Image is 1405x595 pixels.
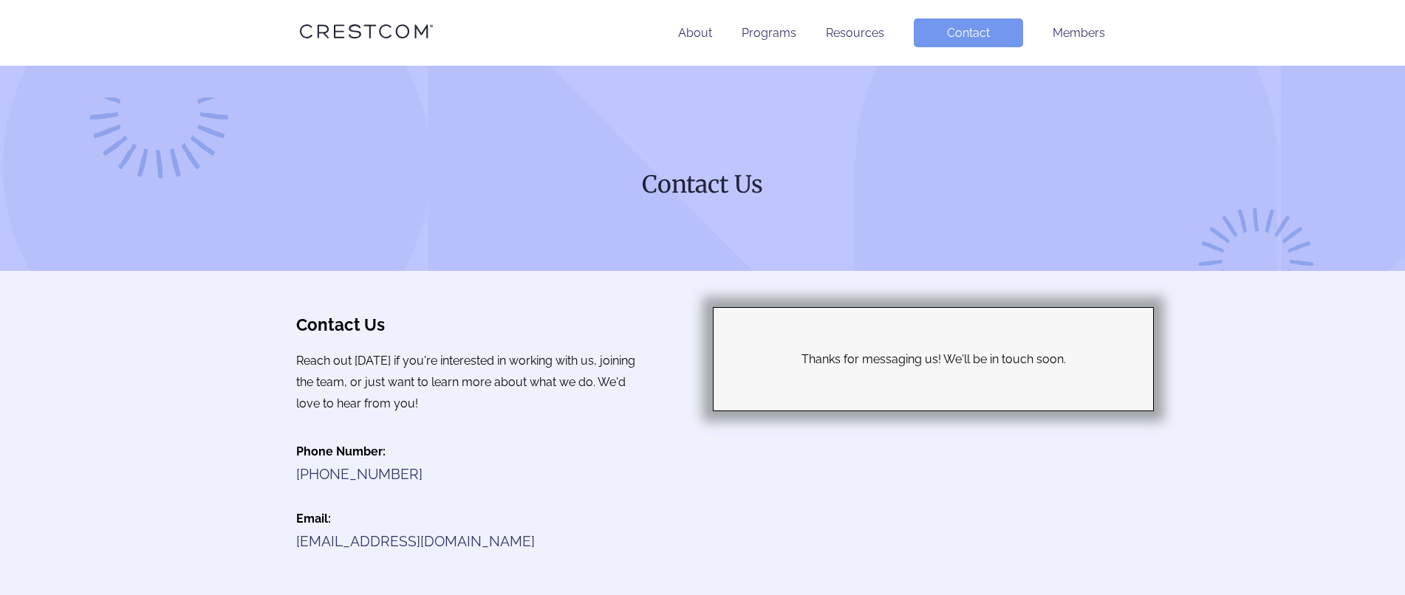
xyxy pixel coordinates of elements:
[678,26,712,40] a: About
[1053,26,1105,40] a: Members
[296,466,423,482] a: [PHONE_NUMBER]
[420,169,985,200] h1: Contact Us
[296,533,535,549] a: [EMAIL_ADDRESS][DOMAIN_NAME]
[714,308,1153,410] div: Thanks for messaging us! We'll be in touch soon.
[296,512,647,526] h4: Email:
[296,444,647,458] h4: Phone Number:
[914,18,1023,47] a: Contact
[296,351,647,414] p: Reach out [DATE] if you're interested in working with us, joining the team, or just want to learn...
[826,26,884,40] a: Resources
[742,26,796,40] a: Programs
[296,315,647,334] h3: Contact Us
